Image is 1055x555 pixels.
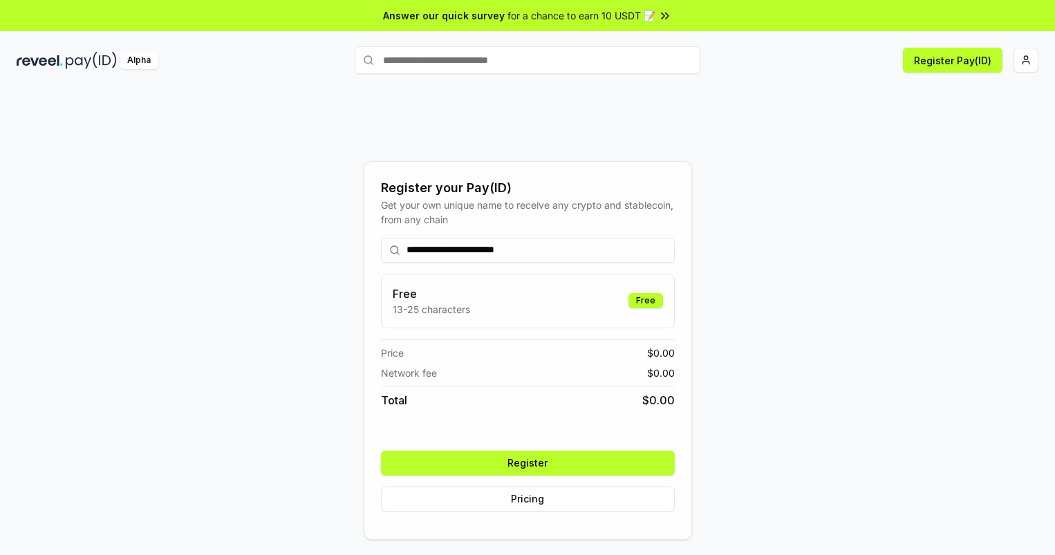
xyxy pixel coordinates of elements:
[383,8,505,23] span: Answer our quick survey
[381,178,675,198] div: Register your Pay(ID)
[381,198,675,227] div: Get your own unique name to receive any crypto and stablecoin, from any chain
[381,346,404,360] span: Price
[903,48,1002,73] button: Register Pay(ID)
[507,8,655,23] span: for a chance to earn 10 USDT 📝
[381,392,407,408] span: Total
[66,52,117,69] img: pay_id
[393,302,470,317] p: 13-25 characters
[642,392,675,408] span: $ 0.00
[17,52,63,69] img: reveel_dark
[381,487,675,511] button: Pricing
[381,366,437,380] span: Network fee
[628,293,663,308] div: Free
[120,52,158,69] div: Alpha
[381,451,675,476] button: Register
[393,285,470,302] h3: Free
[647,366,675,380] span: $ 0.00
[647,346,675,360] span: $ 0.00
